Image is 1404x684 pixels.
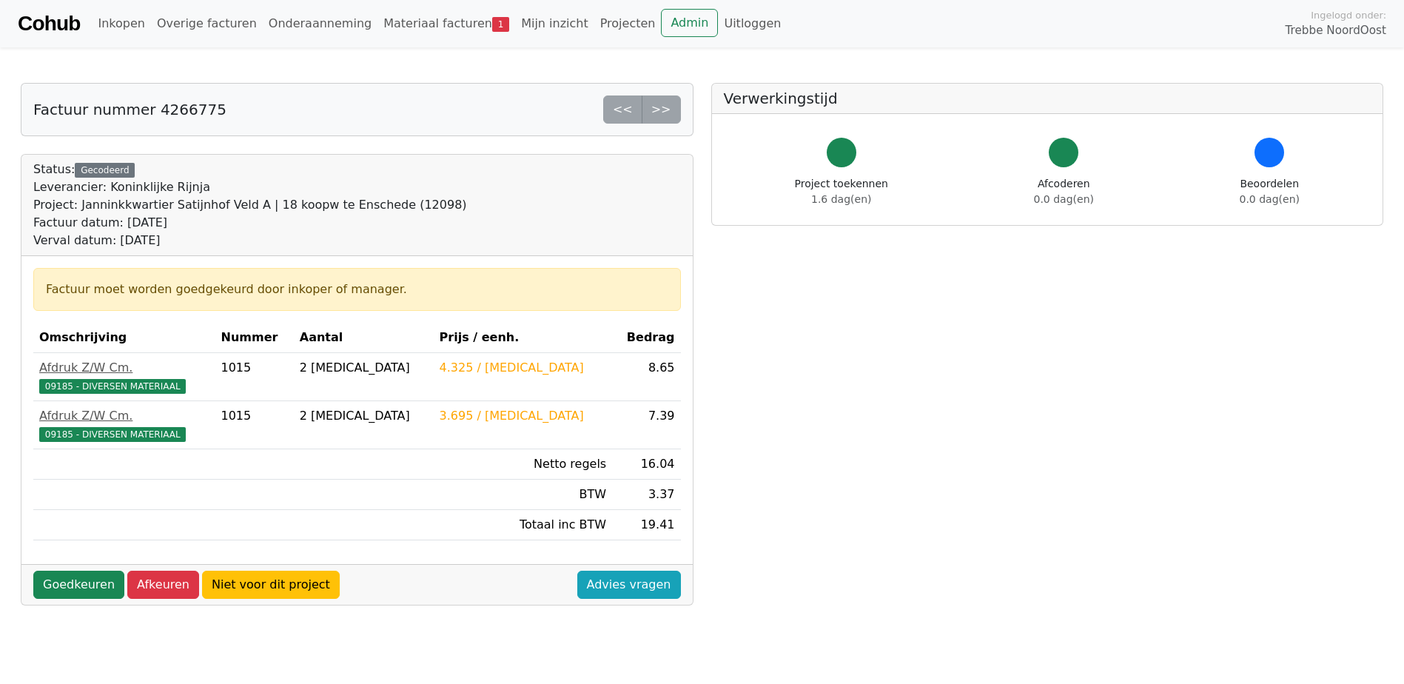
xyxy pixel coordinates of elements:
[661,9,718,37] a: Admin
[1034,176,1094,207] div: Afcoderen
[612,401,680,449] td: 7.39
[151,9,263,38] a: Overige facturen
[33,178,467,196] div: Leverancier: Koninklijke Rijnja
[39,379,186,394] span: 09185 - DIVERSEN MATERIAAL
[263,9,377,38] a: Onderaanneming
[33,196,467,214] div: Project: Janninkkwartier Satijnhof Veld A | 18 koopw te Enschede (12098)
[46,281,668,298] div: Factuur moet worden goedgekeurd door inkoper of manager.
[75,163,135,178] div: Gecodeerd
[39,427,186,442] span: 09185 - DIVERSEN MATERIAAL
[1240,193,1300,205] span: 0.0 dag(en)
[795,176,888,207] div: Project toekennen
[127,571,199,599] a: Afkeuren
[718,9,787,38] a: Uitloggen
[612,480,680,510] td: 3.37
[724,90,1371,107] h5: Verwerkingstijd
[215,353,294,401] td: 1015
[515,9,594,38] a: Mijn inzicht
[1311,8,1386,22] span: Ingelogd onder:
[492,17,509,32] span: 1
[594,9,662,38] a: Projecten
[39,359,209,395] a: Afdruk Z/W Cm.09185 - DIVERSEN MATERIAAL
[33,323,215,353] th: Omschrijving
[18,6,80,41] a: Cohub
[434,449,613,480] td: Netto regels
[39,407,209,425] div: Afdruk Z/W Cm.
[612,353,680,401] td: 8.65
[300,359,428,377] div: 2 [MEDICAL_DATA]
[294,323,434,353] th: Aantal
[612,323,680,353] th: Bedrag
[434,510,613,540] td: Totaal inc BTW
[612,510,680,540] td: 19.41
[92,9,150,38] a: Inkopen
[1286,22,1386,39] span: Trebbe NoordOost
[1240,176,1300,207] div: Beoordelen
[33,232,467,249] div: Verval datum: [DATE]
[33,571,124,599] a: Goedkeuren
[215,401,294,449] td: 1015
[33,101,226,118] h5: Factuur nummer 4266775
[39,407,209,443] a: Afdruk Z/W Cm.09185 - DIVERSEN MATERIAAL
[377,9,515,38] a: Materiaal facturen1
[202,571,340,599] a: Niet voor dit project
[39,359,209,377] div: Afdruk Z/W Cm.
[33,214,467,232] div: Factuur datum: [DATE]
[612,449,680,480] td: 16.04
[434,480,613,510] td: BTW
[1034,193,1094,205] span: 0.0 dag(en)
[440,407,607,425] div: 3.695 / [MEDICAL_DATA]
[215,323,294,353] th: Nummer
[300,407,428,425] div: 2 [MEDICAL_DATA]
[440,359,607,377] div: 4.325 / [MEDICAL_DATA]
[577,571,681,599] a: Advies vragen
[33,161,467,249] div: Status:
[811,193,871,205] span: 1.6 dag(en)
[434,323,613,353] th: Prijs / eenh.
